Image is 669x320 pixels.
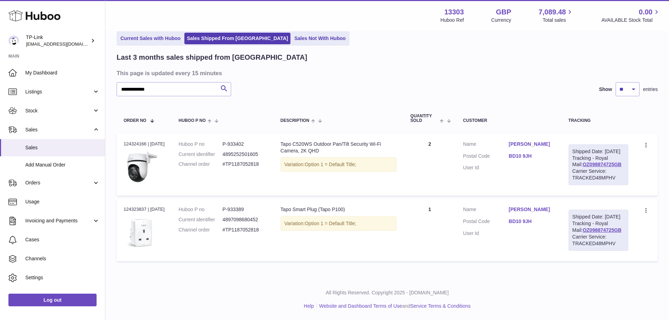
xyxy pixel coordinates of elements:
span: 0.00 [639,7,652,17]
div: Tapo C520WS Outdoor Pan/Tilt Security Wi-Fi Camera, 2K QHD [281,141,396,154]
img: Tapo-P100_UK_1.0_1909_English_01_large_1569563931592x_f03e9df6-6880-4c8f-ba31-06341ba31760.jpg [124,215,159,250]
span: AVAILABLE Stock Total [601,17,661,24]
span: [EMAIL_ADDRESS][DOMAIN_NAME] [26,41,103,47]
div: Currency [491,17,511,24]
dd: #TP1187052818 [223,161,267,168]
img: Tapo_C520WS_EU_1.0_overview_01_large_20230518095424f.jpg [124,149,159,184]
a: Service Terms & Conditions [410,303,471,309]
div: Carrier Service: TRACKED48MPHV [572,234,624,247]
a: Help [304,303,314,309]
span: Listings [25,89,92,95]
h3: This page is updated every 15 minutes [117,69,656,77]
td: 2 [404,134,456,196]
td: 1 [404,199,456,261]
dd: P-933402 [223,141,267,148]
span: Channels [25,255,100,262]
div: Variation: [281,216,396,231]
div: Tracking - Royal Mail: [569,210,628,250]
dt: Postal Code [463,153,509,161]
a: Sales Shipped From [GEOGRAPHIC_DATA] [184,33,290,44]
div: Tapo Smart Plug (Tapo P100) [281,206,396,213]
dt: Channel order [179,227,223,233]
h2: Last 3 months sales shipped from [GEOGRAPHIC_DATA] [117,53,307,62]
dt: Huboo P no [179,206,223,213]
div: Tracking - Royal Mail: [569,144,628,185]
div: Huboo Ref [440,17,464,24]
span: Sales [25,144,100,151]
dd: 4897098680452 [223,216,267,223]
a: Current Sales with Huboo [118,33,183,44]
span: Option 1 = Default Title; [305,221,356,226]
a: [PERSON_NAME] [509,141,555,148]
dt: User Id [463,164,509,171]
li: and [317,303,471,309]
a: OZ098874725GB [583,227,622,233]
a: BD10 9JH [509,153,555,159]
label: Show [599,86,612,93]
span: Stock [25,107,92,114]
span: Sales [25,126,92,133]
div: Carrier Service: TRACKED48MPHV [572,168,624,181]
a: 0.00 AVAILABLE Stock Total [601,7,661,24]
a: Sales Not With Huboo [292,33,348,44]
span: Order No [124,118,146,123]
a: [PERSON_NAME] [509,206,555,213]
dt: Name [463,141,509,149]
dd: #TP1187052818 [223,227,267,233]
div: 124324166 | [DATE] [124,141,165,147]
dt: Current identifier [179,216,223,223]
span: Invoicing and Payments [25,217,92,224]
dt: Huboo P no [179,141,223,148]
a: Website and Dashboard Terms of Use [319,303,402,309]
span: Settings [25,274,100,281]
a: 7,089.48 Total sales [539,7,574,24]
span: Option 1 = Default Title; [305,162,356,167]
span: Quantity Sold [411,114,438,123]
div: 124323837 | [DATE] [124,206,165,213]
dd: 4895252501605 [223,151,267,158]
div: Customer [463,118,555,123]
span: Orders [25,179,92,186]
span: entries [643,86,658,93]
strong: 13303 [444,7,464,17]
span: Total sales [543,17,574,24]
dt: Name [463,206,509,215]
div: Tracking [569,118,628,123]
a: BD10 9JH [509,218,555,225]
span: My Dashboard [25,70,100,76]
div: Variation: [281,157,396,172]
span: Description [281,118,309,123]
span: Usage [25,198,100,205]
div: Shipped Date: [DATE] [572,148,624,155]
span: Add Manual Order [25,162,100,168]
span: Huboo P no [179,118,206,123]
a: OZ098874725GB [583,162,622,167]
div: Shipped Date: [DATE] [572,214,624,220]
strong: GBP [496,7,511,17]
div: TP-Link [26,34,89,47]
dt: Postal Code [463,218,509,227]
a: Log out [8,294,97,306]
dd: P-933389 [223,206,267,213]
dt: User Id [463,230,509,237]
dt: Channel order [179,161,223,168]
p: All Rights Reserved. Copyright 2025 - [DOMAIN_NAME] [111,289,663,296]
dt: Current identifier [179,151,223,158]
span: Cases [25,236,100,243]
img: internalAdmin-13303@internal.huboo.com [8,35,19,46]
span: 7,089.48 [539,7,566,17]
